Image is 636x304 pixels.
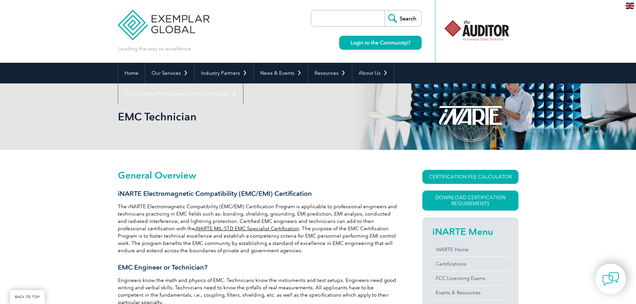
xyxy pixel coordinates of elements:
[308,63,352,83] a: Resources
[407,41,410,44] img: open_square.png
[195,63,253,83] a: Industry Partners
[432,271,508,285] a: FCC Licensing Exams
[352,63,394,83] a: About Us
[385,10,421,26] input: Search
[422,170,518,184] a: CERTIFICATION FEE CALCULATOR
[254,63,308,83] a: News & Events
[339,36,422,50] a: Login to the Community
[118,170,398,181] h2: General Overview
[118,263,398,272] h3: EMC Engineer or Technician?
[145,63,194,83] a: Our Services
[195,226,299,232] a: iNARTE MIL-STD EMC Specialist Certification
[602,271,619,287] img: contact-chat.png
[422,191,518,211] a: Download Certification Requirements
[432,243,508,257] a: iNARTE Home
[118,63,145,83] a: Home
[626,3,634,9] img: en
[118,110,374,123] h1: EMC Technician
[432,257,508,271] a: Certifications
[10,290,45,304] a: BACK TO TOP
[118,190,398,198] h3: iNARTE Electromagnetic Compatibility (EMC/EMI) Certification
[118,83,243,104] a: Find Certified Professional / Training Provider
[118,203,398,254] p: The iNARTE Electromagnetic Compatibility (EMC/EMI) Certification Program is applicable to profess...
[432,286,508,300] a: Exams & Resources
[118,45,191,52] p: Leading the way to excellence
[432,226,508,237] h2: iNARTE Menu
